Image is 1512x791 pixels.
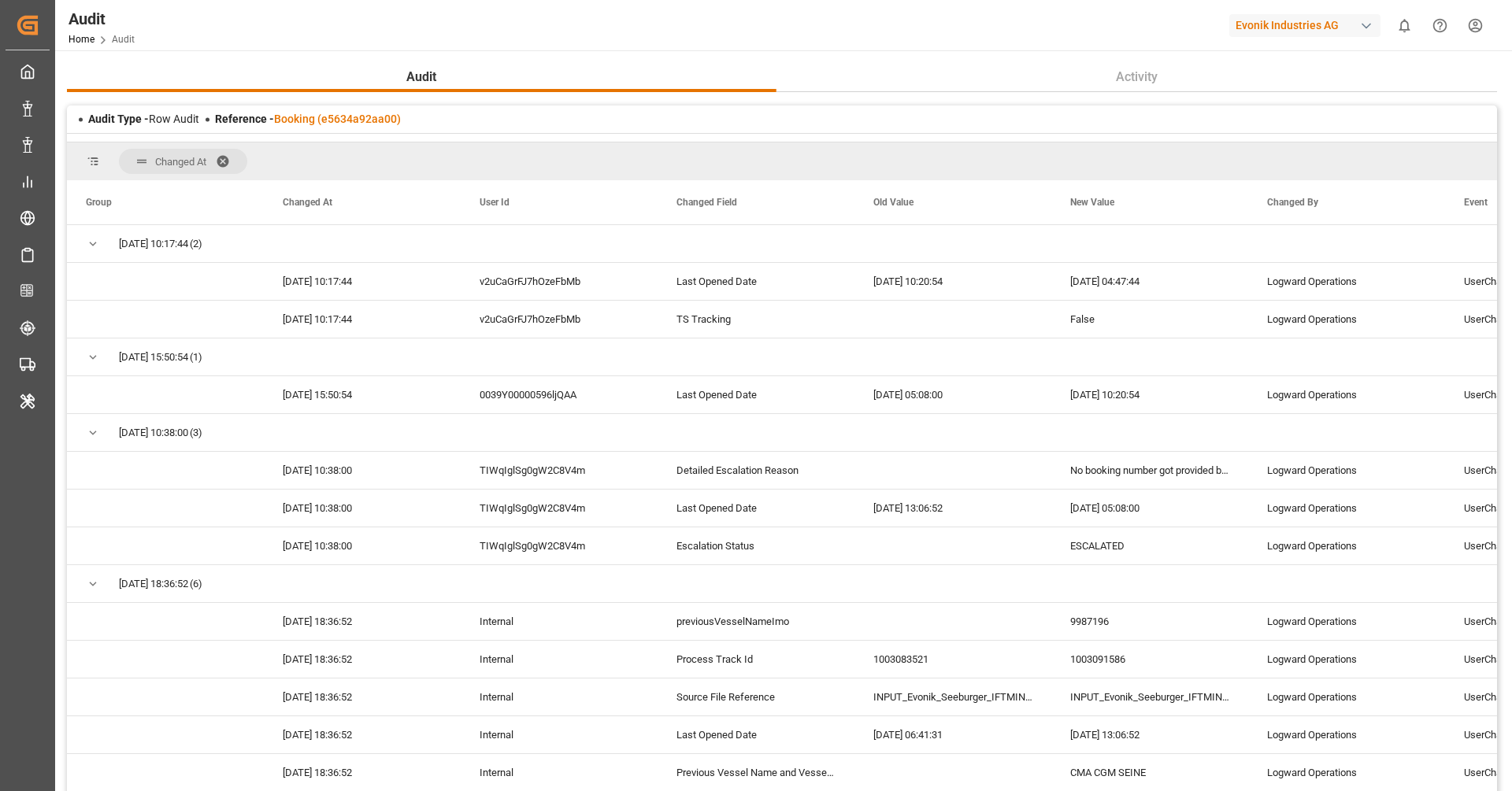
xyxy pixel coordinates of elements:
span: (6) [190,566,202,602]
div: Logward Operations [1248,603,1445,640]
div: [DATE] 13:06:52 [1051,716,1248,753]
span: Group [86,197,112,208]
span: Changed Field [676,197,737,208]
span: (3) [190,415,202,451]
div: INPUT_Evonik_Seeburger_IFTMIN_1003091586_20250827150536953.edi [1051,678,1248,715]
div: [DATE] 18:36:52 [264,603,461,640]
div: Internal [461,641,658,678]
button: Audit [67,62,776,92]
div: Last Opened Date [658,263,854,300]
div: Evonik Industries AG [1229,14,1380,37]
div: 1003091586 [1051,641,1248,678]
div: TIWqIglSg0gW2C8V4m [461,452,658,489]
div: Logward Operations [1248,452,1445,489]
div: Internal [461,678,658,715]
div: [DATE] 05:08:00 [1051,490,1248,527]
div: [DATE] 18:36:52 [264,678,461,715]
button: Activity [776,62,1498,92]
button: Evonik Industries AG [1229,10,1387,40]
button: Help Center [1422,8,1458,43]
div: Row Audit [88,111,199,128]
div: [DATE] 10:38:00 [264,452,461,489]
span: Changed At [283,197,332,208]
div: Source File Reference [658,678,854,715]
span: Old Value [873,197,913,208]
div: [DATE] 10:17:44 [264,301,461,338]
span: Activity [1110,68,1164,87]
div: Internal [461,603,658,640]
div: TIWqIglSg0gW2C8V4m [461,490,658,527]
div: [DATE] 06:41:31 [854,716,1051,753]
div: Escalation Status [658,527,854,564]
div: [DATE] 15:50:54 [264,376,461,413]
div: Logward Operations [1248,716,1445,753]
div: TS Tracking [658,301,854,338]
div: Internal [461,716,658,753]
div: Logward Operations [1248,263,1445,300]
div: False [1051,301,1248,338]
div: Logward Operations [1248,301,1445,338]
div: 9987196 [1051,603,1248,640]
div: Last Opened Date [658,376,854,413]
span: Changed By [1267,197,1318,208]
div: Previous Vessel Name and Vessel Imo [658,754,854,791]
span: New Value [1070,197,1114,208]
div: [DATE] 13:06:52 [854,490,1051,527]
div: ESCALATED [1051,527,1248,564]
div: [DATE] 10:20:54 [1051,376,1248,413]
div: Logward Operations [1248,641,1445,678]
div: Logward Operations [1248,490,1445,527]
div: [DATE] 10:17:44 [264,263,461,300]
div: Detailed Escalation Reason [658,452,854,489]
div: Logward Operations [1248,678,1445,715]
div: CMA CGM SEINE [1051,754,1248,791]
div: [DATE] 05:08:00 [854,376,1051,413]
span: (1) [190,339,202,375]
div: [DATE] 04:47:44 [1051,263,1248,300]
div: 0039Y00000596ljQAA [461,376,658,413]
a: Booking (e5634a92aa00) [274,113,401,125]
div: INPUT_Evonik_Seeburger_IFTMIN_1003083521_20250825084028020.edi [854,678,1051,715]
button: show 0 new notifications [1387,8,1422,43]
div: [DATE] 10:38:00 [264,490,461,527]
div: v2uCaGrFJ7hOzeFbMb [461,301,658,338]
span: Changed At [155,156,206,168]
span: Reference - [215,113,401,125]
div: Logward Operations [1248,376,1445,413]
span: [DATE] 10:17:44 [119,226,188,262]
div: Last Opened Date [658,490,854,527]
div: v2uCaGrFJ7hOzeFbMb [461,263,658,300]
span: (2) [190,226,202,262]
div: No booking number got provided by customer/forwarder,No carrier details got provided by customer/... [1051,452,1248,489]
div: Last Opened Date [658,716,854,753]
div: [DATE] 18:36:52 [264,716,461,753]
div: [DATE] 18:36:52 [264,641,461,678]
div: [DATE] 10:38:00 [264,527,461,564]
span: Audit Type - [88,113,149,125]
span: Event [1464,197,1488,208]
div: Process Track Id [658,641,854,678]
span: Audit [400,68,443,87]
div: Logward Operations [1248,527,1445,564]
span: [DATE] 15:50:54 [119,339,188,375]
a: Home [69,34,94,45]
div: Internal [461,754,658,791]
div: 1003083521 [854,641,1051,678]
div: [DATE] 10:20:54 [854,263,1051,300]
div: Logward Operations [1248,754,1445,791]
div: TIWqIglSg0gW2C8V4m [461,527,658,564]
div: previousVesselNameImo [658,603,854,640]
span: User Id [480,197,510,208]
span: [DATE] 10:38:00 [119,415,188,451]
span: [DATE] 18:36:52 [119,566,188,602]
div: [DATE] 18:36:52 [264,754,461,791]
div: Audit [69,7,135,31]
